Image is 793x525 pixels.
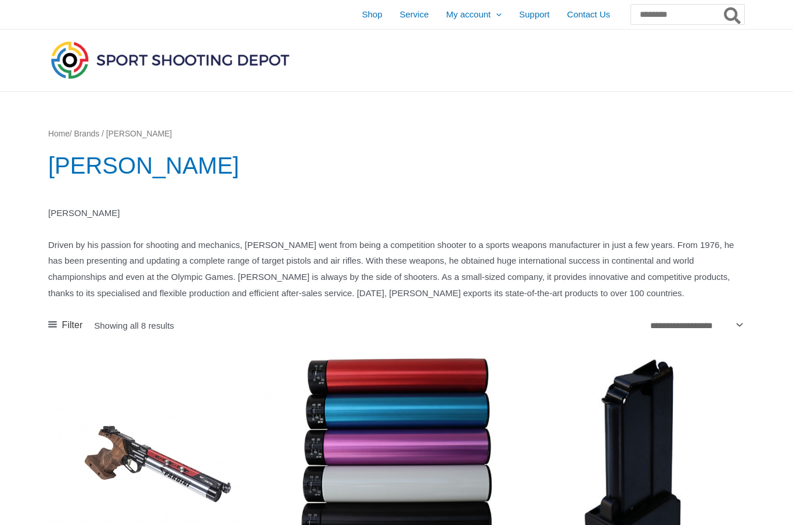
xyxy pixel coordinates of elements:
[48,317,82,334] a: Filter
[48,149,745,182] h1: [PERSON_NAME]
[48,237,745,301] p: Driven by his passion for shooting and mechanics, [PERSON_NAME] went from being a competition sho...
[722,5,744,24] button: Search
[646,317,745,334] select: Shop order
[94,321,174,330] p: Showing all 8 results
[48,127,745,142] nav: Breadcrumb
[48,205,745,221] p: [PERSON_NAME]
[48,130,70,138] a: Home
[48,38,292,81] img: Sport Shooting Depot
[62,317,83,334] span: Filter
